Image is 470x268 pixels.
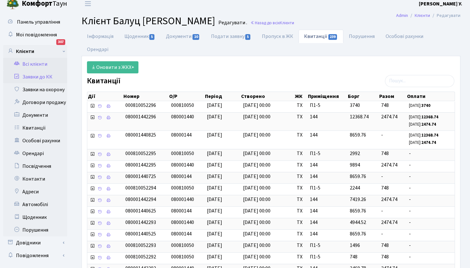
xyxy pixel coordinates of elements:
[161,30,205,43] a: Документи
[310,173,345,180] span: 144
[204,92,240,101] th: Період
[17,19,60,26] span: Панель управління
[125,219,156,226] span: 080001442293
[207,131,222,138] span: [DATE]
[3,58,67,71] a: Всі клієнти
[310,196,345,203] span: 144
[149,34,154,40] span: 5
[299,30,343,43] a: Квитанції
[119,30,161,43] a: Щоденник
[243,242,270,249] span: [DATE] 00:00
[243,173,270,180] span: [DATE] 00:00
[125,196,156,203] span: 080001442294
[350,196,366,203] span: 7419.26
[207,184,222,191] span: [DATE]
[256,30,299,43] a: Пропуск в ЖК
[82,30,119,43] a: Інформація
[243,131,270,138] span: [DATE] 00:00
[87,77,121,86] label: Квитанції
[385,75,454,87] input: Пошук...
[381,113,397,120] span: 2474.74
[297,253,305,261] span: ТХ
[350,113,369,120] span: 12368.74
[3,185,67,198] a: Адреси
[409,132,438,138] small: [DATE]:
[310,230,345,238] span: 144
[409,150,452,157] span: -
[125,113,156,120] span: 080001442296
[343,30,380,43] a: Порушення
[171,102,194,109] span: 000810050
[381,150,389,157] span: 748
[297,184,305,192] span: ТХ
[297,150,305,157] span: ТХ
[307,92,347,101] th: Приміщення
[243,219,270,226] span: [DATE] 00:00
[207,113,222,120] span: [DATE]
[125,150,156,157] span: 000810052295
[3,83,67,96] a: Заявки на охорону
[207,150,222,157] span: [DATE]
[350,219,366,226] span: 4944.52
[294,92,308,101] th: ЖК
[125,131,156,138] span: 080001440825
[409,140,436,145] small: [DATE]:
[310,219,345,226] span: 144
[409,114,438,120] small: [DATE]:
[297,230,305,238] span: ТХ
[310,253,345,261] span: П1-5
[171,230,192,237] span: 08000144
[409,196,452,203] span: -
[387,9,470,22] nav: breadcrumb
[192,34,200,40] span: 10
[240,92,294,101] th: Створено
[381,102,389,109] span: 748
[125,102,156,109] span: 000810052296
[310,102,345,109] span: П1-5
[207,219,222,226] span: [DATE]
[243,196,270,203] span: [DATE] 00:00
[207,253,222,260] span: [DATE]
[243,253,270,260] span: [DATE] 00:00
[380,30,429,43] a: Особові рахунки
[243,230,270,237] span: [DATE] 00:00
[421,122,436,127] b: 2474.74
[409,230,452,238] span: -
[409,253,452,261] span: -
[381,184,389,191] span: 748
[379,92,406,101] th: Разом
[125,207,156,214] span: 080001440625
[409,242,452,249] span: -
[421,132,438,138] b: 12368.74
[3,28,67,41] a: Мої повідомлення307
[406,92,455,101] th: Оплати
[3,16,67,28] a: Панель управління
[280,20,294,26] span: Клієнти
[310,242,345,249] span: П1-5
[243,150,270,157] span: [DATE] 00:00
[3,96,67,109] a: Договори продажу
[350,173,366,180] span: 8659.76
[3,45,67,58] a: Клієнти
[207,173,222,180] span: [DATE]
[3,71,67,83] a: Заявки до КК
[421,140,436,145] b: 2474.74
[310,207,345,215] span: 144
[87,92,123,101] th: Дії
[3,211,67,224] a: Щоденник
[243,102,270,109] span: [DATE] 00:00
[297,207,305,215] span: ТХ
[125,184,156,191] span: 000810052294
[171,131,192,138] span: 08000144
[328,34,337,40] span: 239
[350,242,360,249] span: 1496
[207,230,222,237] span: [DATE]
[350,184,360,191] span: 2244
[3,147,67,160] a: Орендарі
[168,92,204,101] th: О/Р
[123,92,168,101] th: Номер
[409,103,430,108] small: [DATE]:
[310,131,345,139] span: 144
[245,34,250,40] span: 5
[297,173,305,180] span: ТХ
